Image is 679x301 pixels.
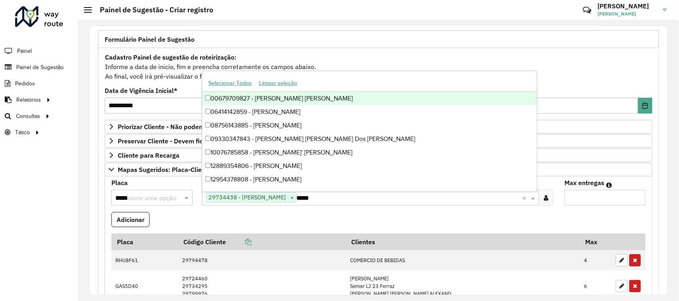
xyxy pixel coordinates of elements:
span: [PERSON_NAME] [597,10,657,17]
span: Formulário Painel de Sugestão [105,36,195,42]
div: Informe a data de inicio, fim e preencha corretamente os campos abaixo. Ao final, você irá pré-vi... [105,52,652,81]
strong: Cadastro Painel de sugestão de roteirização: [105,53,236,61]
a: Priorizar Cliente - Não podem ficar no buffer [105,120,652,133]
td: 29794478 [178,250,346,271]
div: 12954378808 - [PERSON_NAME] [202,173,537,186]
em: Máximo de clientes que serão colocados na mesma rota com os clientes informados [606,182,612,188]
label: Data de Vigência Inicial [105,86,177,95]
div: 13425950843 - [PERSON_NAME] [PERSON_NAME] [202,186,537,200]
span: Mapas Sugeridos: Placa-Cliente [118,166,211,173]
span: Preservar Cliente - Devem ficar no buffer, não roteirizar [118,138,280,144]
a: Mapas Sugeridos: Placa-Cliente [105,163,652,176]
span: Clear all [522,193,529,203]
span: 29734438 - [PERSON_NAME] [206,193,288,202]
span: Painel de Sugestão [16,63,64,71]
div: 06414142859 - [PERSON_NAME] [202,105,537,119]
td: 4 [580,250,612,271]
a: Copiar [226,238,251,246]
div: 00679709827 - [PERSON_NAME] [PERSON_NAME] [202,92,537,105]
div: 10076785858 - [PERSON_NAME]' [PERSON_NAME] [202,146,537,159]
th: Max [580,233,612,250]
th: Placa [111,233,178,250]
div: 09330347843 - [PERSON_NAME] [PERSON_NAME] Dos [PERSON_NAME] [202,132,537,146]
span: Cliente para Recarga [118,152,179,158]
button: Adicionar [111,212,150,227]
h3: [PERSON_NAME] [597,2,657,10]
a: Cliente para Recarga [105,149,652,162]
span: Consultas [16,112,40,120]
ng-dropdown-panel: Options list [202,71,537,192]
label: Max entregas [564,178,604,187]
div: 08756143885 - [PERSON_NAME] [202,119,537,132]
th: Código Cliente [178,233,346,250]
span: Priorizar Cliente - Não podem ficar no buffer [118,123,248,130]
a: Contato Rápido [578,2,595,19]
th: Clientes [346,233,580,250]
span: Painel [17,47,32,55]
span: Relatórios [16,96,41,104]
a: Preservar Cliente - Devem ficar no buffer, não roteirizar [105,134,652,148]
span: × [288,193,296,203]
div: 12889354806 - [PERSON_NAME] [202,159,537,173]
button: Selecionar Todos [205,77,255,89]
button: Choose Date [638,98,652,114]
td: COMERCIO DE BEBIDAS [346,250,580,271]
td: RHU8F61 [111,250,178,271]
h2: Painel de Sugestão - Criar registro [92,6,213,14]
span: Tático [15,128,30,137]
button: Limpar seleção [255,77,301,89]
span: Pedidos [15,79,35,88]
label: Placa [111,178,128,187]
